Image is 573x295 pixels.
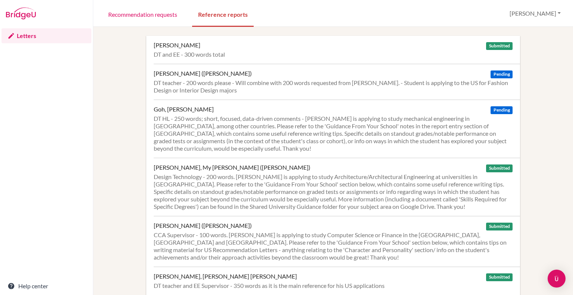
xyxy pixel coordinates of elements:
div: [PERSON_NAME] ([PERSON_NAME]) [154,222,252,229]
div: DT HL - 250 words; short, focused, data-driven comments - [PERSON_NAME] is applying to study mech... [154,115,513,152]
span: Submitted [486,164,512,172]
a: Recommendation requests [102,1,183,27]
a: [PERSON_NAME], My [PERSON_NAME] ([PERSON_NAME]) Submitted Design Technology - 200 words. [PERSON_... [154,158,520,216]
span: Submitted [486,42,512,50]
div: CCA Supervisor - 100 words. [PERSON_NAME] is applying to study Computer Science or Finance in the... [154,231,513,261]
a: [PERSON_NAME] ([PERSON_NAME]) Submitted CCA Supervisor - 100 words. [PERSON_NAME] is applying to ... [154,216,520,267]
div: DT teacher - 200 words please - Will combine with 200 words requested from [PERSON_NAME]. - Stude... [154,79,513,94]
a: [PERSON_NAME] ([PERSON_NAME]) Pending DT teacher - 200 words please - Will combine with 200 words... [154,64,520,100]
span: Submitted [486,223,512,230]
div: [PERSON_NAME], [PERSON_NAME] [PERSON_NAME] [154,273,297,280]
div: [PERSON_NAME] [154,41,200,49]
a: Reference reports [192,1,254,27]
a: [PERSON_NAME], [PERSON_NAME] [PERSON_NAME] Submitted DT teacher and EE Supervisor - 350 words as ... [154,267,520,295]
a: Letters [1,28,91,43]
div: DT teacher and EE Supervisor - 350 words as it is the main reference for his US applications [154,282,513,289]
img: Bridge-U [6,7,36,19]
a: Goh, [PERSON_NAME] Pending DT HL - 250 words; short, focused, data-driven comments - [PERSON_NAME... [154,100,520,158]
div: DT and EE - 300 words total [154,51,513,58]
div: [PERSON_NAME] ([PERSON_NAME]) [154,70,252,77]
span: Submitted [486,273,512,281]
div: [PERSON_NAME], My [PERSON_NAME] ([PERSON_NAME]) [154,164,310,171]
a: [PERSON_NAME] Submitted DT and EE - 300 words total [154,36,520,64]
div: Design Technology - 200 words. [PERSON_NAME] is applying to study Architecture/Architectural Engi... [154,173,513,210]
a: Help center [1,279,91,294]
div: Open Intercom Messenger [548,270,566,288]
span: Pending [491,106,512,114]
div: Goh, [PERSON_NAME] [154,106,214,113]
button: [PERSON_NAME] [506,6,564,21]
span: Pending [491,70,512,78]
